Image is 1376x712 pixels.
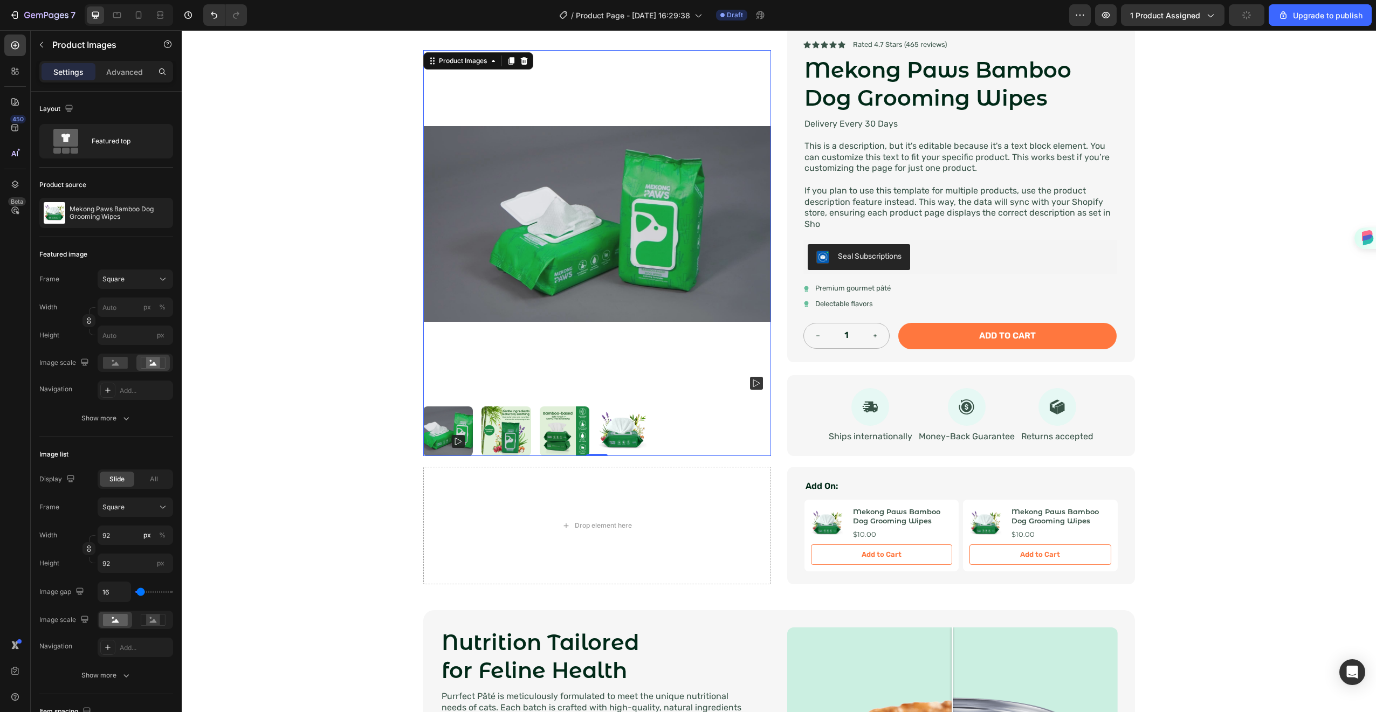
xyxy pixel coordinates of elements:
button: % [141,529,154,542]
span: px [157,331,164,339]
p: Returns accepted [840,401,912,412]
p: If you plan to use this template for multiple products, use the product description feature inste... [623,155,934,200]
div: Layout [39,102,75,116]
button: Add to Cart [788,514,930,535]
span: All [150,474,158,484]
div: Featured top [92,129,157,154]
div: Navigation [39,384,72,394]
div: Upgrade to publish [1278,10,1363,21]
input: Auto [98,582,130,602]
p: Purrfect Pâté is meticulously formulated to meet the unique nutritional needs of cats. Each batch... [260,661,571,706]
span: px [157,559,164,567]
div: px [143,530,151,540]
p: Settings [53,66,84,78]
div: Show more [81,670,132,681]
h3: Mekong Paws Bamboo Dog Grooming Wipes [670,476,771,496]
p: 7 [71,9,75,22]
p: Delectable flavors [634,269,691,279]
div: Image gap [39,585,86,599]
label: Frame [39,502,59,512]
div: 450 [10,115,26,123]
h2: Nutrition Tailored for Feline Health [259,597,572,655]
span: Product Page - [DATE] 16:29:38 [576,10,690,21]
button: Add to Cart [629,514,771,535]
img: SealSubscriptions.png [635,220,648,233]
input: px% [98,298,173,317]
p: This is a description, but it's editable because it's a text block element. You can customize thi... [623,110,934,144]
button: Seal Subscriptions [626,214,728,240]
div: % [159,530,166,540]
div: Rich Text Editor. Editing area: main [622,109,935,201]
p: Advanced [106,66,143,78]
input: quantity [650,293,679,318]
div: Add to cart [797,300,854,312]
p: Mekong Paws Bamboo Dog Grooming Wipes [70,205,169,220]
div: $10.00 [670,499,771,510]
label: Height [39,558,59,568]
div: Display [39,472,77,487]
button: px [156,529,169,542]
span: / [571,10,574,21]
div: Show more [81,413,132,424]
div: Featured image [39,250,87,259]
div: Image scale [39,356,91,370]
div: Drop element here [393,491,450,500]
div: Product source [39,180,86,190]
div: Undo/Redo [203,4,247,26]
img: product feature img [44,202,65,224]
button: increment [679,293,707,318]
p: Money-Back Guarantee [737,401,833,412]
label: Height [39,330,59,340]
p: Premium gourmet pâté [634,254,709,263]
span: Square [102,274,125,284]
div: Image list [39,450,68,459]
div: Open Intercom Messenger [1339,659,1365,685]
button: 7 [4,4,80,26]
button: Square [98,269,173,289]
button: Upgrade to publish [1269,4,1372,26]
div: % [159,302,166,312]
span: Slide [109,474,125,484]
div: Add... [120,643,170,653]
p: Product Images [52,38,144,51]
input: px% [98,526,173,545]
p: Delivery Every 30 Days [623,88,934,100]
button: Show more [39,666,173,685]
button: px [156,301,169,314]
div: Add... [120,386,170,396]
button: Show more [39,409,173,428]
span: Square [102,502,125,512]
div: $10.00 [829,499,930,510]
div: Navigation [39,641,72,651]
button: Add to cart [717,293,935,319]
button: Square [98,497,173,517]
div: Add to Cart [680,520,720,529]
div: Seal Subscriptions [656,220,720,232]
label: Frame [39,274,59,284]
button: decrement [622,293,650,318]
button: 1 product assigned [1121,4,1224,26]
div: px [143,302,151,312]
div: Image scale [39,613,91,627]
label: Width [39,530,57,540]
button: % [141,301,154,314]
div: Add to Cart [838,520,878,529]
span: 1 product assigned [1130,10,1200,21]
span: Draft [727,10,743,20]
label: Width [39,302,57,312]
iframe: Design area [182,30,1376,712]
input: px [98,326,173,345]
p: Ships internationally [647,401,731,412]
h3: Mekong Paws Bamboo Dog Grooming Wipes [829,476,930,496]
input: px [98,554,173,573]
p: Add On: [624,451,935,462]
div: Beta [8,197,26,206]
